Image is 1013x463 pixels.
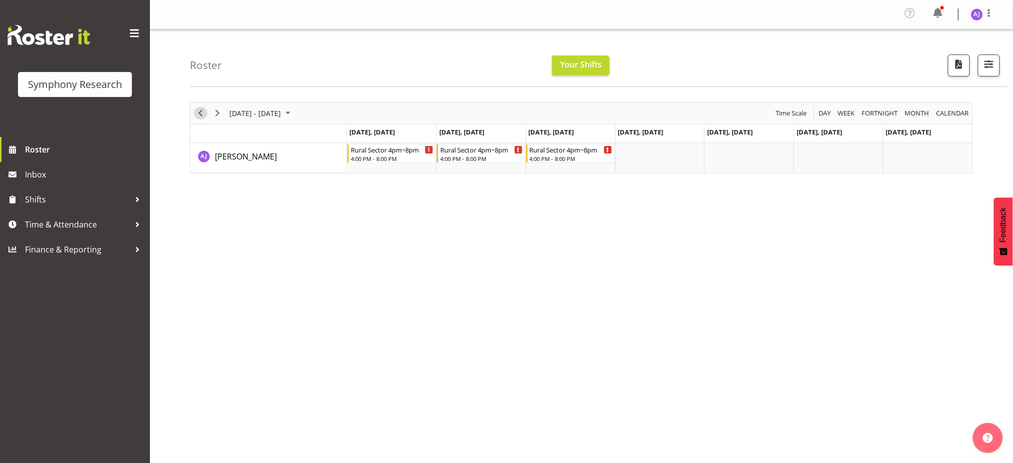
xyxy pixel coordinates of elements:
[837,107,856,119] span: Week
[775,107,809,119] button: Time Scale
[351,144,433,154] div: Rural Sector 4pm~8pm
[797,127,842,136] span: [DATE], [DATE]
[560,59,602,70] span: Your Shifts
[211,107,224,119] button: Next
[25,192,130,207] span: Shifts
[530,144,612,154] div: Rural Sector 4pm~8pm
[948,54,970,76] button: Download a PDF of the roster according to the set date range.
[971,8,983,20] img: aditi-jaiswal1830.jpg
[7,25,90,45] img: Rosterit website logo
[351,154,433,162] div: 4:00 PM - 8:00 PM
[347,143,973,173] table: Timeline Week of September 12, 2025
[25,217,130,232] span: Time & Attendance
[228,107,295,119] button: September 08 - 14, 2025
[215,151,277,162] span: [PERSON_NAME]
[190,59,222,71] h4: Roster
[28,77,122,92] div: Symphony Research
[983,433,993,443] img: help-xxl-2.png
[25,142,145,157] span: Roster
[904,107,932,119] button: Timeline Month
[552,55,610,75] button: Your Shifts
[440,144,523,154] div: Rural Sector 4pm~8pm
[618,127,664,136] span: [DATE], [DATE]
[978,54,1000,76] button: Filter Shifts
[190,102,973,173] div: Timeline Week of September 12, 2025
[349,127,395,136] span: [DATE], [DATE]
[209,102,226,123] div: Next
[818,107,833,119] button: Timeline Day
[439,127,485,136] span: [DATE], [DATE]
[215,150,277,162] a: [PERSON_NAME]
[837,107,857,119] button: Timeline Week
[707,127,753,136] span: [DATE], [DATE]
[526,144,615,163] div: Aditi Jaiswal"s event - Rural Sector 4pm~8pm Begin From Wednesday, September 10, 2025 at 4:00:00 ...
[347,144,436,163] div: Aditi Jaiswal"s event - Rural Sector 4pm~8pm Begin From Monday, September 8, 2025 at 4:00:00 PM G...
[936,107,970,119] span: calendar
[994,197,1013,265] button: Feedback - Show survey
[530,154,612,162] div: 4:00 PM - 8:00 PM
[440,154,523,162] div: 4:00 PM - 8:00 PM
[25,242,130,257] span: Finance & Reporting
[861,107,900,119] button: Fortnight
[190,143,347,173] td: Aditi Jaiswal resource
[904,107,931,119] span: Month
[194,107,207,119] button: Previous
[818,107,832,119] span: Day
[437,144,525,163] div: Aditi Jaiswal"s event - Rural Sector 4pm~8pm Begin From Tuesday, September 9, 2025 at 4:00:00 PM ...
[999,207,1008,242] span: Feedback
[775,107,808,119] span: Time Scale
[886,127,932,136] span: [DATE], [DATE]
[529,127,574,136] span: [DATE], [DATE]
[192,102,209,123] div: Previous
[935,107,971,119] button: Month
[861,107,899,119] span: Fortnight
[25,167,145,182] span: Inbox
[228,107,282,119] span: [DATE] - [DATE]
